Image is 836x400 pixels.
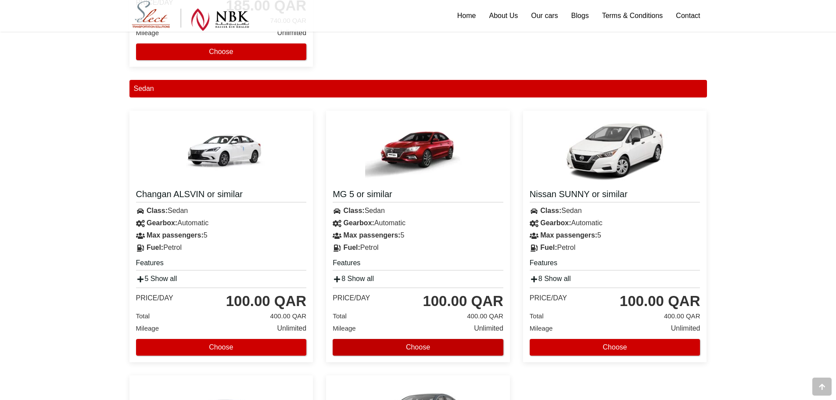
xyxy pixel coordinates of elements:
[147,219,177,227] strong: Gearbox:
[136,43,307,60] button: Choose
[530,312,544,320] span: Total
[270,310,307,322] span: 400.00 QAR
[530,275,571,282] a: 8 Show all
[129,80,707,97] div: Sedan
[333,275,374,282] a: 8 Show all
[540,219,571,227] strong: Gearbox:
[540,244,557,251] strong: Fuel:
[132,1,249,31] img: Select Rent a Car
[136,275,177,282] a: 5 Show all
[344,207,365,214] strong: Class:
[136,258,307,270] h5: Features
[365,117,470,183] img: MG 5 or similar
[467,310,503,322] span: 400.00 QAR
[423,292,503,310] div: 100.00 QAR
[530,339,700,356] button: Choose
[129,241,313,254] div: Petrol
[277,322,306,335] span: Unlimited
[523,217,707,229] div: Automatic
[540,231,597,239] strong: Max passengers:
[326,205,510,217] div: Sedan
[169,117,274,183] img: Changan ALSVIN or similar
[671,322,700,335] span: Unlimited
[333,188,503,202] a: MG 5 or similar
[136,294,173,303] div: Price/day
[620,292,700,310] div: 100.00 QAR
[326,241,510,254] div: Petrol
[136,29,159,36] span: Mileage
[226,292,306,310] div: 100.00 QAR
[530,258,700,270] h5: Features
[523,229,707,241] div: 5
[333,312,347,320] span: Total
[530,188,700,202] a: Nissan SUNNY or similar
[540,207,561,214] strong: Class:
[129,205,313,217] div: Sedan
[147,207,168,214] strong: Class:
[326,229,510,241] div: 5
[277,27,306,39] span: Unlimited
[136,312,150,320] span: Total
[344,231,401,239] strong: Max passengers:
[344,219,374,227] strong: Gearbox:
[344,244,360,251] strong: Fuel:
[333,258,503,270] h5: Features
[562,117,667,183] img: Nissan SUNNY or similar
[333,294,370,303] div: Price/day
[136,324,159,332] span: Mileage
[333,324,356,332] span: Mileage
[523,205,707,217] div: Sedan
[136,339,307,356] button: Choose
[530,324,553,332] span: Mileage
[812,378,832,396] div: Go to top
[474,322,503,335] span: Unlimited
[129,217,313,229] div: Automatic
[333,339,503,356] button: Choose
[129,229,313,241] div: 5
[664,310,700,322] span: 400.00 QAR
[530,294,567,303] div: Price/day
[147,231,204,239] strong: Max passengers:
[136,188,307,202] a: Changan ALSVIN or similar
[147,244,163,251] strong: Fuel:
[523,241,707,254] div: Petrol
[326,217,510,229] div: Automatic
